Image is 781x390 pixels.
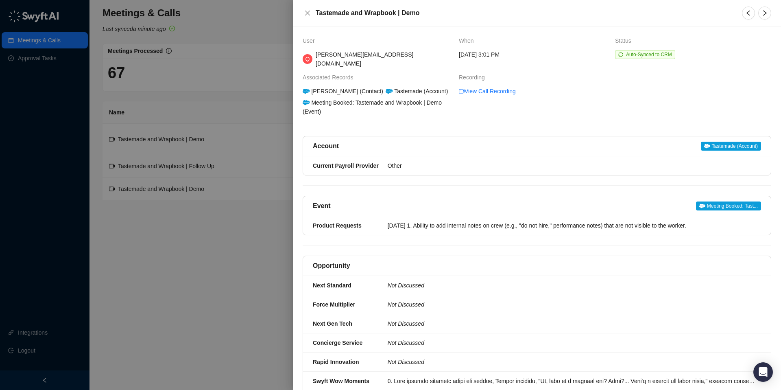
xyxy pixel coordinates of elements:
[304,10,311,16] span: close
[388,221,756,230] div: [DATE] 1. Ability to add internal notes on crew (e.g., "do not hire," performance notes) that are...
[753,362,773,382] div: Open Intercom Messenger
[388,301,424,308] i: Not Discussed
[459,50,500,59] span: [DATE] 3:01 PM
[696,202,761,210] span: Meeting Booked: Tast...
[301,98,454,116] div: Meeting Booked: Tastemade and Wrapbook | Demo (Event)
[761,10,768,16] span: right
[459,73,489,82] span: Recording
[626,52,672,57] span: Auto-Synced to CRM
[313,282,351,289] strong: Next Standard
[303,73,358,82] span: Associated Records
[313,222,362,229] strong: Product Requests
[701,142,761,151] span: Tastemade (Account)
[301,87,384,96] div: [PERSON_NAME] (Contact)
[388,282,424,289] i: Not Discussed
[303,36,319,45] span: User
[313,301,355,308] strong: Force Multiplier
[384,87,449,96] div: Tastemade (Account)
[459,87,516,96] a: video-cameraView Call Recording
[316,51,413,67] span: [PERSON_NAME][EMAIL_ADDRESS][DOMAIN_NAME]
[618,52,623,57] span: sync
[313,340,362,346] strong: Concierge Service
[313,320,352,327] strong: Next Gen Tech
[313,359,359,365] strong: Rapid Innovation
[303,8,312,18] button: Close
[388,161,756,170] div: Other
[459,36,478,45] span: When
[745,10,752,16] span: left
[313,162,379,169] strong: Current Payroll Provider
[388,359,424,365] i: Not Discussed
[316,8,732,18] h5: Tastemade and Wrapbook | Demo
[615,36,635,45] span: Status
[696,201,761,211] a: Meeting Booked: Tast...
[459,88,465,94] span: video-camera
[313,378,369,384] strong: Swyft Wow Moments
[701,141,761,151] a: Tastemade (Account)
[305,55,310,64] span: Q
[388,320,424,327] i: Not Discussed
[388,377,756,386] div: 0. Lore ipsumdo sitametc adipi eli seddoe, Tempor incididu, "Ut, labo et d magnaal eni? Admi?... ...
[313,141,339,151] h5: Account
[313,261,350,271] h5: Opportunity
[313,201,331,211] h5: Event
[388,340,424,346] i: Not Discussed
